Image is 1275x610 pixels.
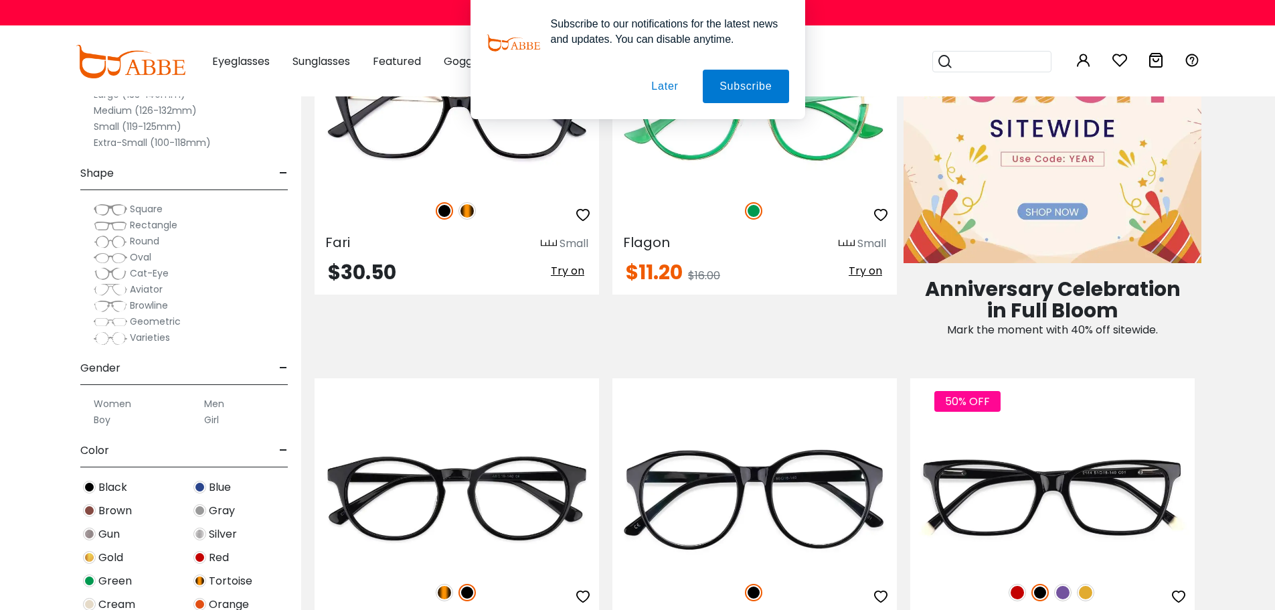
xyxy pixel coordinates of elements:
[209,573,252,589] span: Tortoise
[80,157,114,189] span: Shape
[130,234,159,248] span: Round
[98,526,120,542] span: Gun
[130,299,168,312] span: Browline
[209,550,229,566] span: Red
[279,157,288,189] span: -
[94,119,181,135] label: Small (119-125mm)
[857,236,886,252] div: Small
[94,203,127,216] img: Square.png
[925,275,1181,325] span: Anniversary Celebration in Full Bloom
[279,352,288,384] span: -
[849,263,882,279] span: Try on
[83,504,96,517] img: Brown
[130,315,181,328] span: Geometric
[436,202,453,220] img: Black
[94,219,127,232] img: Rectangle.png
[279,435,288,467] span: -
[130,250,151,264] span: Oval
[130,283,163,296] span: Aviator
[458,584,476,601] img: Black
[634,70,695,103] button: Later
[1031,584,1049,601] img: Black
[540,16,789,47] div: Subscribe to our notifications for the latest news and updates. You can disable anytime.
[560,236,588,252] div: Small
[83,575,96,587] img: Green
[193,481,206,493] img: Blue
[626,258,683,287] span: $11.20
[94,412,110,428] label: Boy
[83,528,96,540] img: Gun
[83,481,96,493] img: Black
[703,70,788,103] button: Subscribe
[325,233,350,252] span: Fari
[94,251,127,264] img: Oval.png
[193,551,206,564] img: Red
[204,412,219,428] label: Girl
[845,262,886,280] button: Try on
[193,575,206,587] img: Tortoise
[204,396,224,412] label: Men
[1054,584,1072,601] img: Purple
[1009,584,1026,601] img: Red
[130,202,163,216] span: Square
[193,528,206,540] img: Silver
[94,135,211,151] label: Extra-Small (100-118mm)
[193,504,206,517] img: Gray
[839,239,855,249] img: size ruler
[130,331,170,344] span: Varieties
[458,202,476,220] img: Tortoise
[315,427,599,569] img: Black Holly Grove - Acetate ,Universal Bridge Fit
[547,262,588,280] button: Try on
[94,283,127,297] img: Aviator.png
[130,266,169,280] span: Cat-Eye
[83,551,96,564] img: Gold
[487,16,540,70] img: notification icon
[209,479,231,495] span: Blue
[209,526,237,542] span: Silver
[934,391,1001,412] span: 50% OFF
[98,479,127,495] span: Black
[541,239,557,249] img: size ruler
[94,315,127,329] img: Geometric.png
[910,427,1195,569] img: Black RingGold - Acetate ,Universal Bridge Fit
[745,202,762,220] img: Green
[688,268,720,283] span: $16.00
[1077,584,1094,601] img: Yellow
[551,263,584,279] span: Try on
[98,573,132,589] span: Green
[130,218,177,232] span: Rectangle
[328,258,396,287] span: $30.50
[612,427,897,569] img: Black Masontown - Acetate ,Universal Bridge Fit
[80,352,120,384] span: Gender
[94,331,127,346] img: Varieties.png
[745,584,762,601] img: Black
[98,503,132,519] span: Brown
[94,299,127,313] img: Browline.png
[947,322,1158,337] span: Mark the moment with 40% off sitewide.
[209,503,235,519] span: Gray
[98,550,123,566] span: Gold
[94,396,131,412] label: Women
[623,233,670,252] span: Flagon
[94,235,127,248] img: Round.png
[436,584,453,601] img: Tortoise
[94,267,127,281] img: Cat-Eye.png
[80,435,109,467] span: Color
